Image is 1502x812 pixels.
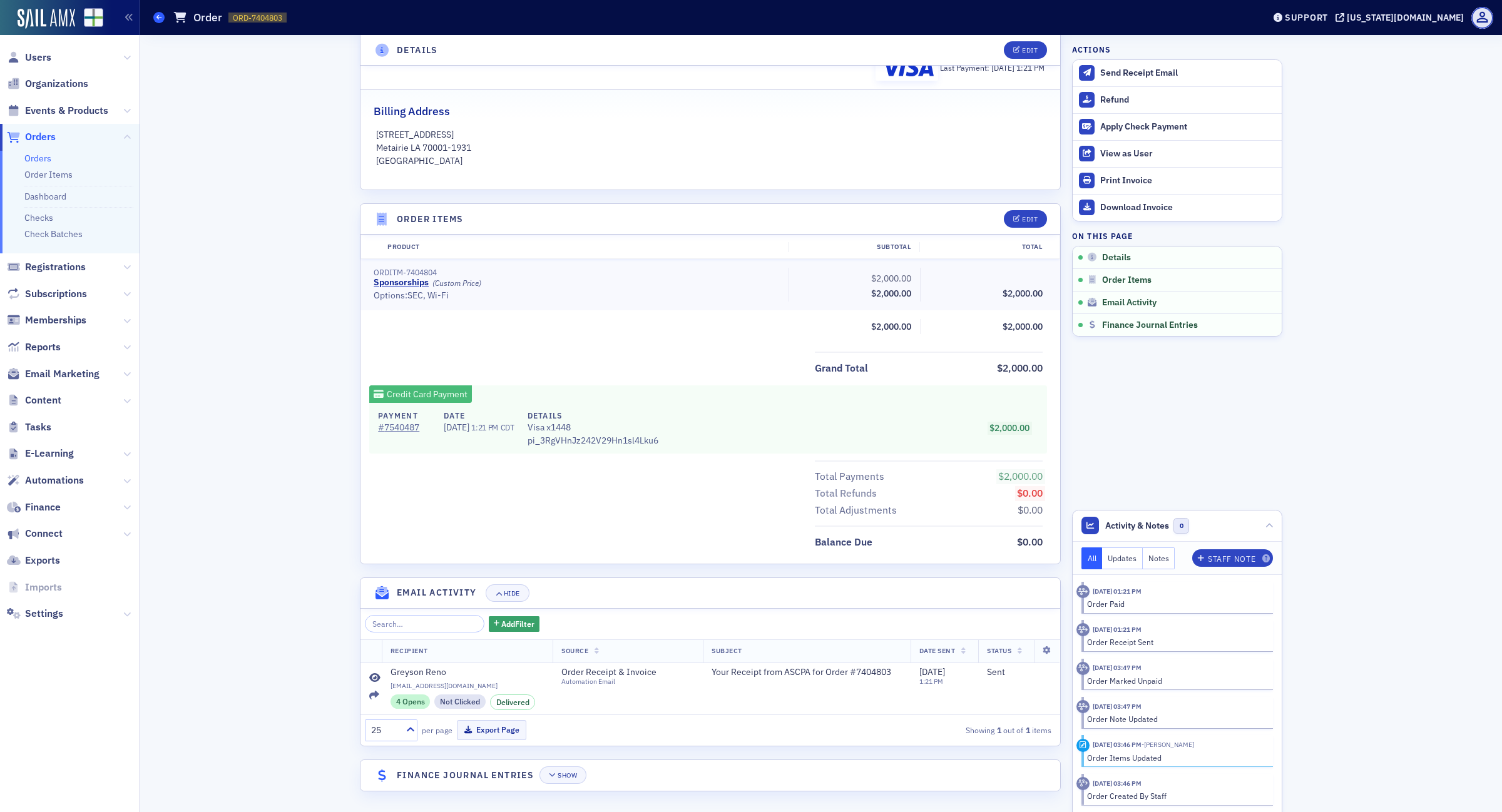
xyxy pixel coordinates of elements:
strong: 1 [994,724,1003,736]
a: Users [7,51,51,64]
button: Show [539,766,586,784]
span: $0.00 [1017,535,1043,548]
a: Content [7,393,61,407]
a: Email Marketing [7,367,100,381]
div: Total Refunds [815,486,877,501]
span: Total Payments [815,469,889,484]
span: Settings [25,607,63,621]
div: pi_3RgVHnJz242V29Hn1sl4Lku6 [528,410,658,447]
label: per page [422,724,452,736]
span: Subscriptions [25,287,87,301]
p: [STREET_ADDRESS] [376,128,1045,141]
div: Activity [1076,662,1090,675]
div: (Custom Price) [432,278,481,288]
div: Support [1285,12,1328,23]
div: Order Created By Staff [1087,790,1264,801]
a: Checks [24,212,53,223]
button: Send Receipt Email [1073,60,1282,86]
div: Automation Email [561,678,675,686]
input: Search… [365,615,484,632]
h4: On this page [1072,230,1282,241]
a: Imports [7,581,62,594]
div: Not Clicked [434,694,486,708]
div: Show [558,772,577,779]
div: Activity [1076,777,1090,790]
a: Reports [7,340,61,354]
h4: Details [397,44,438,57]
span: CDT [498,422,514,432]
div: Edit [1022,216,1038,223]
span: [EMAIL_ADDRESS][DOMAIN_NAME] [391,682,544,690]
span: Activity & Notes [1105,519,1169,532]
span: Tasks [25,420,51,434]
span: Organizations [25,77,88,91]
span: [DATE] [991,63,1016,73]
span: Kristi Gates [1142,740,1194,749]
button: Notes [1143,547,1175,569]
button: Apply Check Payment [1073,113,1282,140]
h4: Details [528,410,658,421]
a: Organizations [7,77,88,91]
span: Finance Journal Entries [1102,320,1198,331]
span: $0.00 [1017,487,1043,499]
span: 1:21 PM [471,422,498,432]
div: Activity [1076,700,1090,713]
a: Tasks [7,420,51,434]
a: #7540487 [378,421,431,434]
a: View Homepage [75,8,103,29]
span: Content [25,393,61,407]
div: Total [919,242,1051,252]
span: [DATE] [444,422,471,433]
span: Profile [1471,7,1493,29]
div: 25 [371,724,399,737]
div: Order Items Updated [1087,752,1264,763]
a: Finance [7,500,61,514]
span: Grand Total [815,361,872,376]
button: Updates [1102,547,1143,569]
span: Status [987,646,1011,655]
span: Reports [25,340,61,354]
div: Edit [1022,47,1038,54]
div: Refund [1100,94,1275,106]
a: Download Invoice [1073,194,1282,221]
a: Exports [7,554,60,567]
strong: 1 [1023,724,1032,736]
span: Total Refunds [815,486,881,501]
span: Order Receipt & Invoice [561,667,675,678]
span: Your Receipt from ASCPA for Order #7404803 [712,667,891,678]
div: Activity [1076,739,1090,752]
div: Print Invoice [1100,175,1275,186]
a: Events & Products [7,104,108,118]
h4: Payment [378,410,431,421]
div: Send Receipt Email [1100,68,1275,79]
div: Order Receipt Sent [1087,636,1264,647]
span: $2,000.00 [998,470,1043,482]
img: SailAMX [18,9,75,29]
button: AddFilter [489,616,540,632]
span: $2,000.00 [1003,321,1043,332]
span: Exports [25,554,60,567]
button: Refund [1073,86,1282,113]
img: visa [880,59,934,76]
span: Registrations [25,260,86,274]
h4: Date [444,410,514,421]
button: [US_STATE][DOMAIN_NAME] [1336,13,1468,22]
a: Subscriptions [7,287,87,301]
span: Users [25,51,51,64]
div: Activity [1076,623,1090,636]
h4: Email Activity [397,586,477,599]
span: Add Filter [501,618,534,629]
a: Orders [7,130,56,144]
span: $2,000.00 [871,273,911,284]
div: Order Note Updated [1087,713,1264,724]
h4: Actions [1072,44,1111,55]
button: Staff Note [1192,549,1273,567]
span: Balance Due [815,535,877,550]
button: Export Page [457,720,526,739]
div: Activity [1076,585,1090,598]
div: Showing out of items [832,724,1052,736]
time: 5/7/2025 03:47 PM [1093,702,1142,711]
a: Dashboard [24,191,66,202]
span: $2,000.00 [871,288,911,299]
